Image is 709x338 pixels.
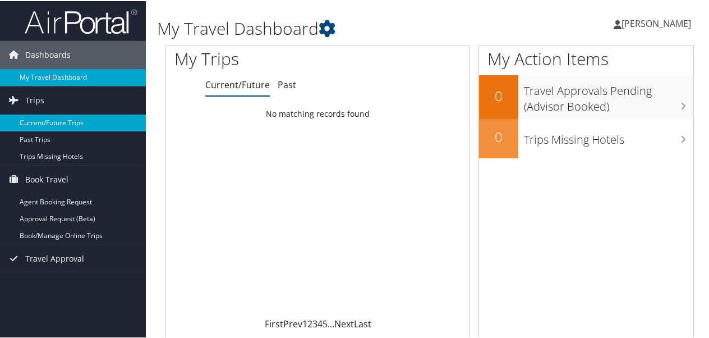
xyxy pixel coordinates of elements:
h2: 0 [479,126,518,145]
a: [PERSON_NAME] [614,6,702,39]
span: [PERSON_NAME] [621,16,691,29]
h3: Travel Approvals Pending (Advisor Booked) [524,76,693,113]
a: Past [278,77,296,90]
a: 5 [323,317,328,329]
span: Book Travel [25,165,68,193]
img: airportal-logo.png [25,7,137,34]
a: 0Travel Approvals Pending (Advisor Booked) [479,74,693,117]
a: Next [334,317,354,329]
a: First [265,317,283,329]
span: … [328,317,334,329]
h1: My Action Items [479,46,693,70]
a: 0Trips Missing Hotels [479,118,693,157]
td: No matching records found [166,103,469,123]
a: 3 [312,317,317,329]
h1: My Trips [174,46,335,70]
a: 1 [302,317,307,329]
h1: My Travel Dashboard [157,16,521,39]
h2: 0 [479,85,518,104]
a: Prev [283,317,302,329]
a: 2 [307,317,312,329]
span: Dashboards [25,40,71,68]
h3: Trips Missing Hotels [524,125,693,147]
span: Travel Approval [25,244,84,272]
a: 4 [317,317,323,329]
span: Trips [25,85,44,113]
a: Current/Future [205,77,270,90]
a: Last [354,317,371,329]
